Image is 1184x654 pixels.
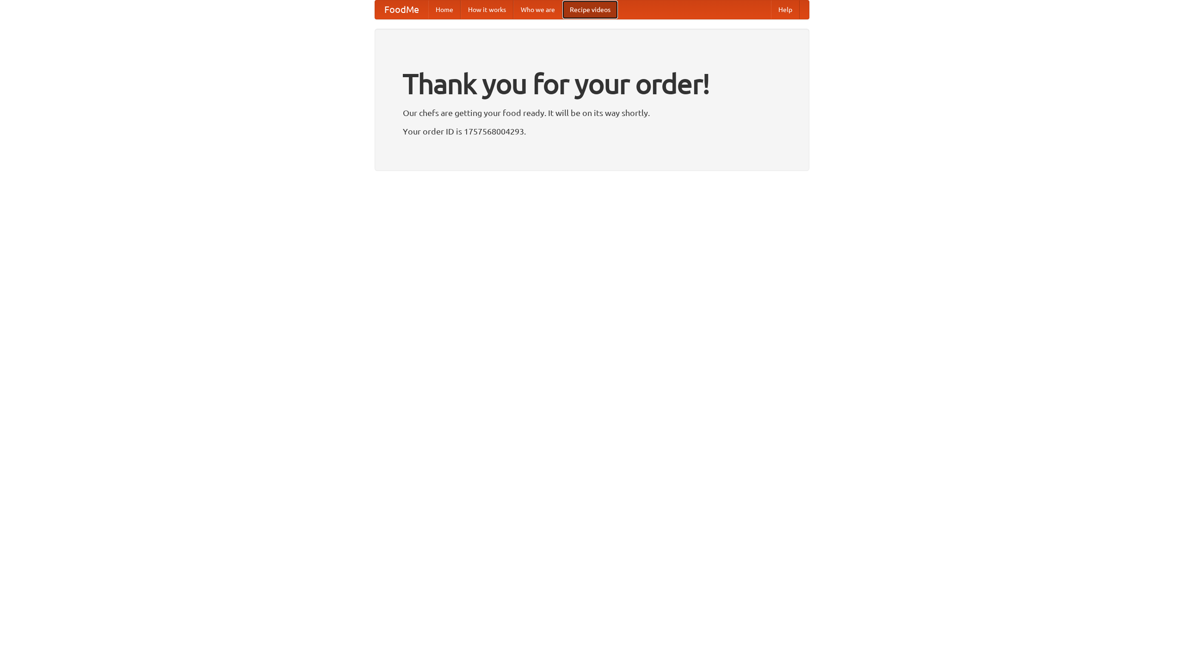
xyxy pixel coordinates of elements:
p: Our chefs are getting your food ready. It will be on its way shortly. [403,106,781,120]
a: Home [428,0,461,19]
a: Recipe videos [562,0,618,19]
a: Help [771,0,800,19]
p: Your order ID is 1757568004293. [403,124,781,138]
h1: Thank you for your order! [403,61,781,106]
a: How it works [461,0,513,19]
a: Who we are [513,0,562,19]
a: FoodMe [375,0,428,19]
